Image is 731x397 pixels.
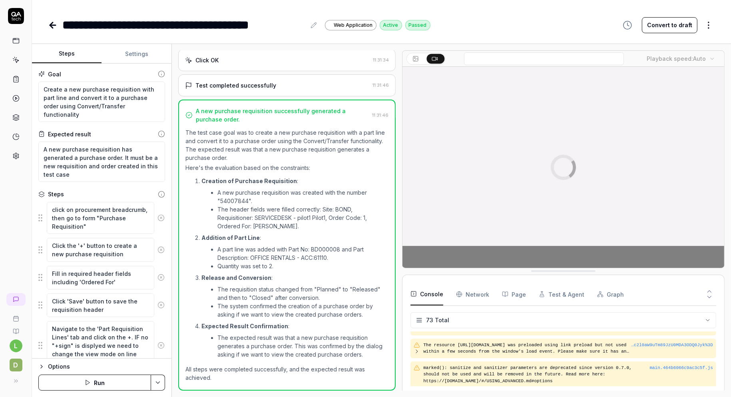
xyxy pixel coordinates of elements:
[217,188,389,205] li: A new purchase requisition was created with the number "54007844".
[38,265,165,290] div: Suggestions
[154,337,168,353] button: Remove step
[196,107,369,124] div: A new purchase requisition successfully generated a purchase order.
[423,365,713,385] pre: marked(): sanitize and sanitizer parameters are deprecated since version 0.7.0, should not be use...
[217,333,389,359] li: The expected result was that a new purchase requisition generates a purchase order. This was conf...
[154,210,168,226] button: Remove step
[201,178,297,184] strong: Creation of Purchase Requisition
[102,44,171,64] button: Settings
[10,339,22,352] button: l
[201,273,389,282] p: :
[201,323,288,329] strong: Expected Result Confirmation
[154,297,168,313] button: Remove step
[647,54,706,63] div: Playback speed:
[38,321,165,370] div: Suggestions
[423,342,631,355] pre: The resource [URL][DOMAIN_NAME] was preloaded using link preload but not used within a few second...
[334,22,373,29] span: Web Application
[32,44,102,64] button: Steps
[217,205,389,230] li: The header fields were filled correctly: Site: BOND, Requisitioner: SERVICEDESK - pilot1 Pilot1, ...
[3,309,28,322] a: Book a call with us
[38,362,165,371] button: Options
[380,20,402,30] div: Active
[195,56,219,64] div: Click OK
[217,302,389,319] li: The system confirmed the creation of a purchase order by asking if we want to view the created pu...
[185,164,389,172] p: Here's the evaluation based on the constraints:
[372,112,388,118] time: 11:31:46
[6,293,26,306] a: New conversation
[456,283,489,305] button: Network
[372,82,389,88] time: 11:31:46
[185,365,389,382] p: All steps were completed successfully, and the expected result was achieved.
[201,177,389,185] p: :
[502,283,526,305] button: Page
[185,128,389,162] p: The test case goal was to create a new purchase requisition with a part line and convert it to a ...
[48,70,61,78] div: Goal
[201,234,260,241] strong: Addition of Part Line
[48,362,165,371] div: Options
[201,233,389,242] p: :
[642,17,697,33] button: Convert to draft
[3,352,28,373] button: D
[38,237,165,262] div: Suggestions
[539,283,584,305] button: Test & Agent
[618,17,637,33] button: View version history
[410,283,443,305] button: Console
[154,242,168,258] button: Remove step
[217,285,389,302] li: The requisition status changed from "Planned" to "Released" and then to "Closed" after conversion.
[10,359,22,371] span: D
[154,269,168,285] button: Remove step
[48,190,64,198] div: Steps
[650,365,713,371] button: main.464b6066c9ac3c5f.js
[217,245,389,262] li: A part line was added with Part No: BD000008 and Part Description: OFFICE RENTALS - ACC:61110.
[38,375,151,391] button: Run
[3,322,28,335] a: Documentation
[38,201,165,234] div: Suggestions
[195,81,276,90] div: Test completed successfully
[597,283,624,305] button: Graph
[373,57,389,63] time: 11:31:34
[405,20,430,30] div: Passed
[217,262,389,270] li: Quantity was set to 2.
[201,322,389,330] p: :
[631,342,713,349] button: …c2l0aW9uTm89JzU0MDA3ODQ0Jyk%3D
[325,20,376,30] a: Web Application
[48,130,91,138] div: Expected result
[201,274,271,281] strong: Release and Conversion
[38,293,165,317] div: Suggestions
